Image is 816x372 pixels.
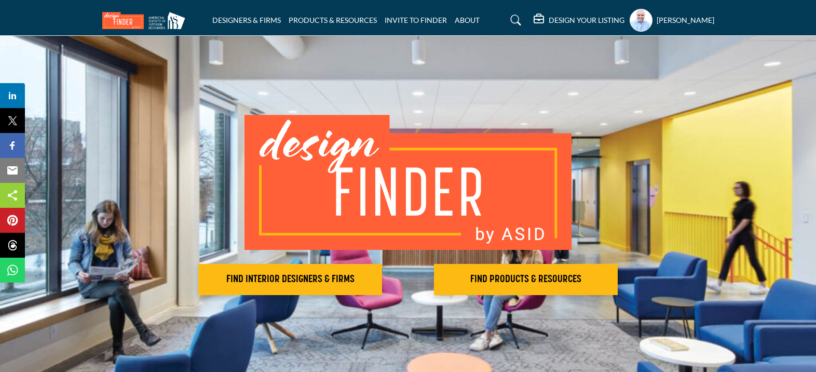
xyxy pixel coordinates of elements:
h2: FIND PRODUCTS & RESOURCES [437,273,615,286]
button: FIND INTERIOR DESIGNERS & FIRMS [198,264,382,295]
a: Search [500,12,528,29]
h2: FIND INTERIOR DESIGNERS & FIRMS [201,273,379,286]
img: Site Logo [102,12,191,29]
a: DESIGNERS & FIRMS [212,16,281,24]
button: Show hide supplier dropdown [630,9,652,32]
img: image [244,115,572,250]
a: INVITE TO FINDER [385,16,447,24]
h5: DESIGN YOUR LISTING [549,16,624,25]
div: DESIGN YOUR LISTING [534,14,624,26]
a: PRODUCTS & RESOURCES [289,16,377,24]
h5: [PERSON_NAME] [657,15,714,25]
a: ABOUT [455,16,480,24]
button: FIND PRODUCTS & RESOURCES [434,264,618,295]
